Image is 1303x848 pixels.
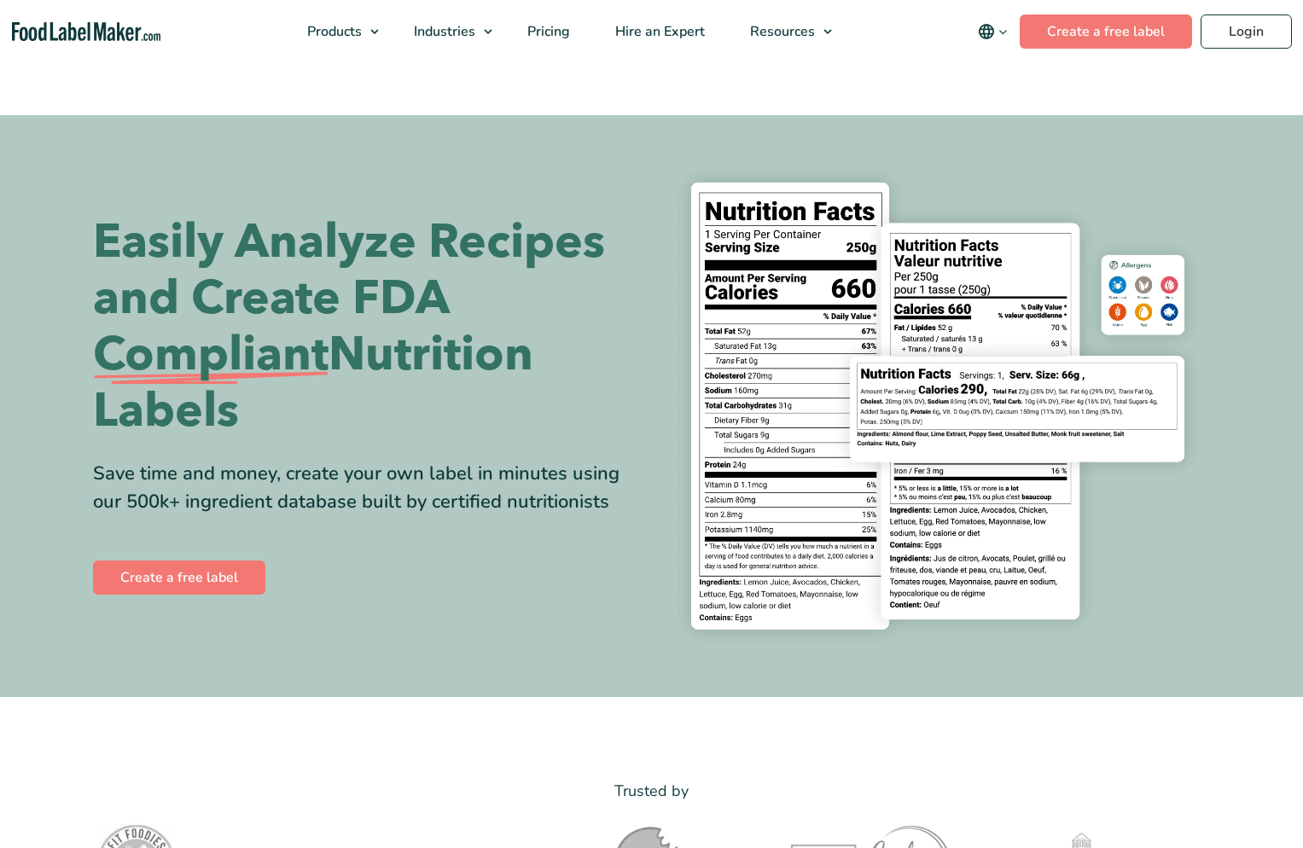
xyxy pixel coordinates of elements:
[93,460,639,516] div: Save time and money, create your own label in minutes using our 500k+ ingredient database built b...
[522,22,572,41] span: Pricing
[93,779,1211,804] p: Trusted by
[93,214,639,439] h1: Easily Analyze Recipes and Create FDA Nutrition Labels
[409,22,477,41] span: Industries
[93,560,265,595] a: Create a free label
[610,22,707,41] span: Hire an Expert
[745,22,817,41] span: Resources
[302,22,364,41] span: Products
[1020,15,1192,49] a: Create a free label
[1201,15,1292,49] a: Login
[93,327,329,383] span: Compliant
